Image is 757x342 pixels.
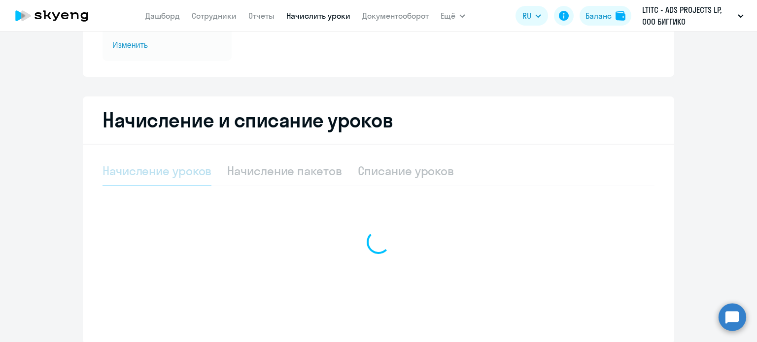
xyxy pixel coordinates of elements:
h2: Начисление и списание уроков [103,108,654,132]
a: Документооборот [362,11,429,21]
img: balance [616,11,625,21]
span: Ещё [441,10,455,22]
a: Дашборд [145,11,180,21]
button: LTITC - ADS PROJECTS LP, ООО БИГГИКО [637,4,749,28]
button: RU [516,6,548,26]
a: Отчеты [248,11,275,21]
button: Балансbalance [580,6,631,26]
button: Ещё [441,6,465,26]
a: Начислить уроки [286,11,350,21]
span: RU [522,10,531,22]
a: Сотрудники [192,11,237,21]
p: LTITC - ADS PROJECTS LP, ООО БИГГИКО [642,4,734,28]
div: Баланс [585,10,612,22]
span: Изменить [112,39,222,51]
